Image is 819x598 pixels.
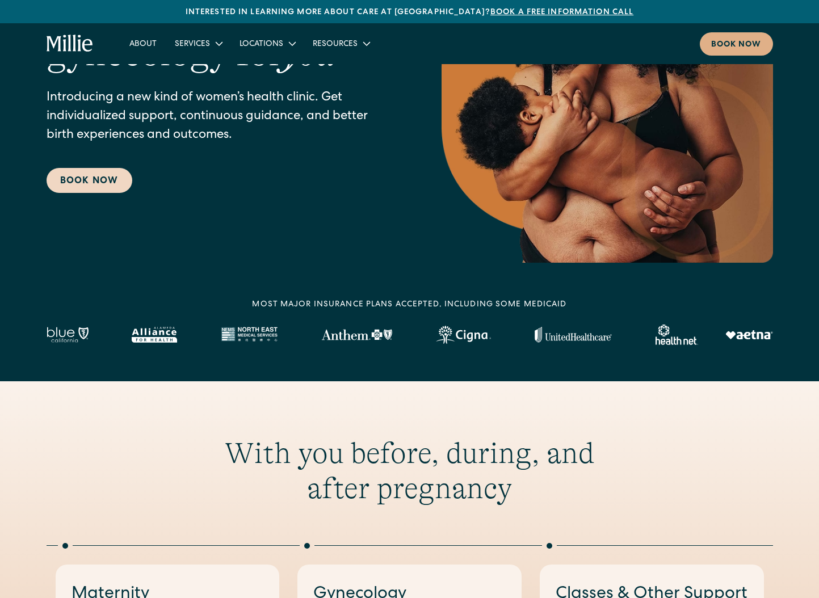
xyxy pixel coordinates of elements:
img: North East Medical Services logo [221,327,278,343]
img: Blue California logo [47,327,89,343]
div: Services [166,34,230,53]
a: About [120,34,166,53]
a: Book Now [47,168,132,193]
img: Cigna logo [436,326,491,344]
img: Alameda Alliance logo [132,327,177,343]
em: you [283,33,336,74]
a: Book now [700,32,773,56]
a: Book a free information call [490,9,633,16]
div: MOST MAJOR INSURANCE PLANS ACCEPTED, INCLUDING some MEDICAID [252,299,566,311]
div: Services [175,39,210,50]
div: Resources [304,34,378,53]
div: Locations [240,39,283,50]
img: United Healthcare logo [535,327,612,343]
img: Anthem Logo [321,329,392,340]
div: Book now [711,39,762,51]
img: Healthnet logo [656,325,698,345]
img: Aetna logo [725,330,773,339]
div: Resources [313,39,358,50]
h2: With you before, during, and after pregnancy [192,436,628,507]
p: Introducing a new kind of women’s health clinic. Get individualized support, continuous guidance,... [47,89,396,145]
div: Locations [230,34,304,53]
a: home [47,35,94,53]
